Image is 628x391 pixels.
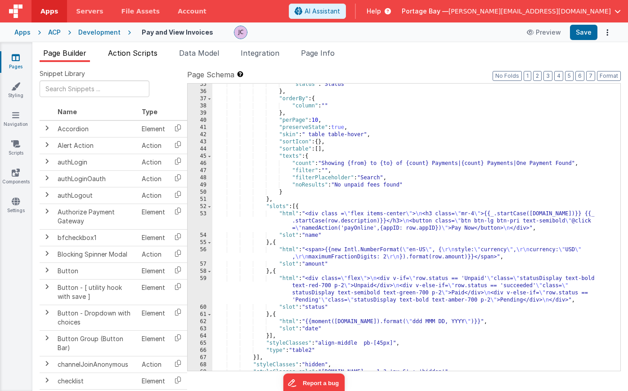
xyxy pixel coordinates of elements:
[188,153,212,160] div: 45
[54,330,138,356] td: Button Group (Button Bar)
[188,189,212,196] div: 50
[188,311,212,318] div: 61
[188,102,212,110] div: 38
[48,28,61,37] div: ACP
[305,7,340,16] span: AI Assistant
[188,325,212,333] div: 63
[188,210,212,232] div: 53
[234,26,247,39] img: 5d1ca2343d4fbe88511ed98663e9c5d3
[138,279,169,305] td: Element
[533,71,542,81] button: 2
[138,229,169,246] td: Element
[54,262,138,279] td: Button
[188,239,212,246] div: 55
[188,232,212,239] div: 54
[121,7,160,16] span: File Assets
[54,187,138,204] td: authLogout
[54,305,138,330] td: Button - Dropdown with choices
[188,203,212,210] div: 52
[54,204,138,229] td: Authorize Payment Gateway
[58,108,77,116] span: Name
[188,110,212,117] div: 39
[543,71,552,81] button: 3
[54,120,138,138] td: Accordion
[54,229,138,246] td: bfcheckbox1
[188,340,212,347] div: 65
[565,71,574,81] button: 5
[188,246,212,261] div: 56
[138,262,169,279] td: Element
[586,71,595,81] button: 7
[188,160,212,167] div: 46
[188,182,212,189] div: 49
[142,29,213,36] h4: Pay and View Invoices
[138,204,169,229] td: Element
[524,71,531,81] button: 1
[138,120,169,138] td: Element
[138,187,169,204] td: Action
[138,305,169,330] td: Element
[521,25,566,40] button: Preview
[188,361,212,369] div: 68
[188,261,212,268] div: 57
[138,154,169,170] td: Action
[188,124,212,131] div: 41
[138,137,169,154] td: Action
[188,318,212,325] div: 62
[597,71,621,81] button: Format
[54,246,138,262] td: Blocking Spinner Modal
[54,356,138,373] td: channelJoinAnonymous
[54,137,138,154] td: Alert Action
[188,117,212,124] div: 40
[78,28,121,37] div: Development
[188,174,212,182] div: 48
[188,268,212,275] div: 58
[402,7,621,16] button: Portage Bay — [PERSON_NAME][EMAIL_ADDRESS][DOMAIN_NAME]
[54,373,138,389] td: checklist
[188,333,212,340] div: 64
[570,25,597,40] button: Save
[138,356,169,373] td: Action
[241,49,279,58] span: Integration
[14,28,31,37] div: Apps
[138,246,169,262] td: Action
[54,170,138,187] td: authLoginOauth
[301,49,335,58] span: Page Info
[188,138,212,146] div: 43
[188,369,212,376] div: 69
[601,26,614,39] button: Options
[367,7,381,16] span: Help
[188,131,212,138] div: 42
[179,49,219,58] span: Data Model
[188,95,212,102] div: 37
[54,279,138,305] td: Button - [ utility hook with save ]
[54,154,138,170] td: authLogin
[40,7,58,16] span: Apps
[76,7,103,16] span: Servers
[493,71,522,81] button: No Folds
[142,108,157,116] span: Type
[188,354,212,361] div: 67
[449,7,611,16] span: [PERSON_NAME][EMAIL_ADDRESS][DOMAIN_NAME]
[554,71,563,81] button: 4
[138,330,169,356] td: Element
[40,80,149,97] input: Search Snippets ...
[188,167,212,174] div: 47
[575,71,584,81] button: 6
[138,373,169,389] td: Element
[188,146,212,153] div: 44
[138,170,169,187] td: Action
[188,304,212,311] div: 60
[108,49,157,58] span: Action Scripts
[289,4,346,19] button: AI Assistant
[187,69,234,80] span: Page Schema
[188,275,212,304] div: 59
[188,196,212,203] div: 51
[402,7,449,16] span: Portage Bay —
[43,49,86,58] span: Page Builder
[188,81,212,88] div: 35
[188,88,212,95] div: 36
[40,69,85,78] span: Snippet Library
[188,347,212,354] div: 66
